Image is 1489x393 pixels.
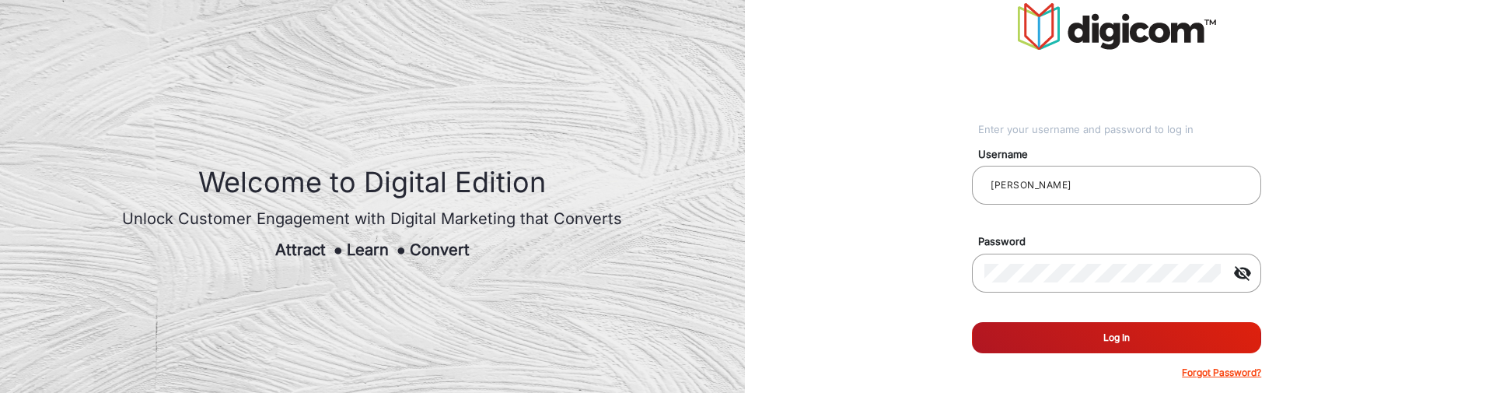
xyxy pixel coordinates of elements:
[122,238,622,261] div: Attract Learn Convert
[122,207,622,230] div: Unlock Customer Engagement with Digital Marketing that Converts
[1182,366,1261,380] p: Forgot Password?
[1018,3,1216,50] img: vmg-logo
[1224,264,1261,282] mat-icon: visibility_off
[334,240,343,259] span: ●
[122,166,622,199] h1: Welcome to Digital Edition
[972,322,1261,353] button: Log In
[978,122,1262,138] div: Enter your username and password to log in
[397,240,406,259] span: ●
[984,176,1249,195] input: Your username
[966,234,1279,250] mat-label: Password
[966,147,1279,163] mat-label: Username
